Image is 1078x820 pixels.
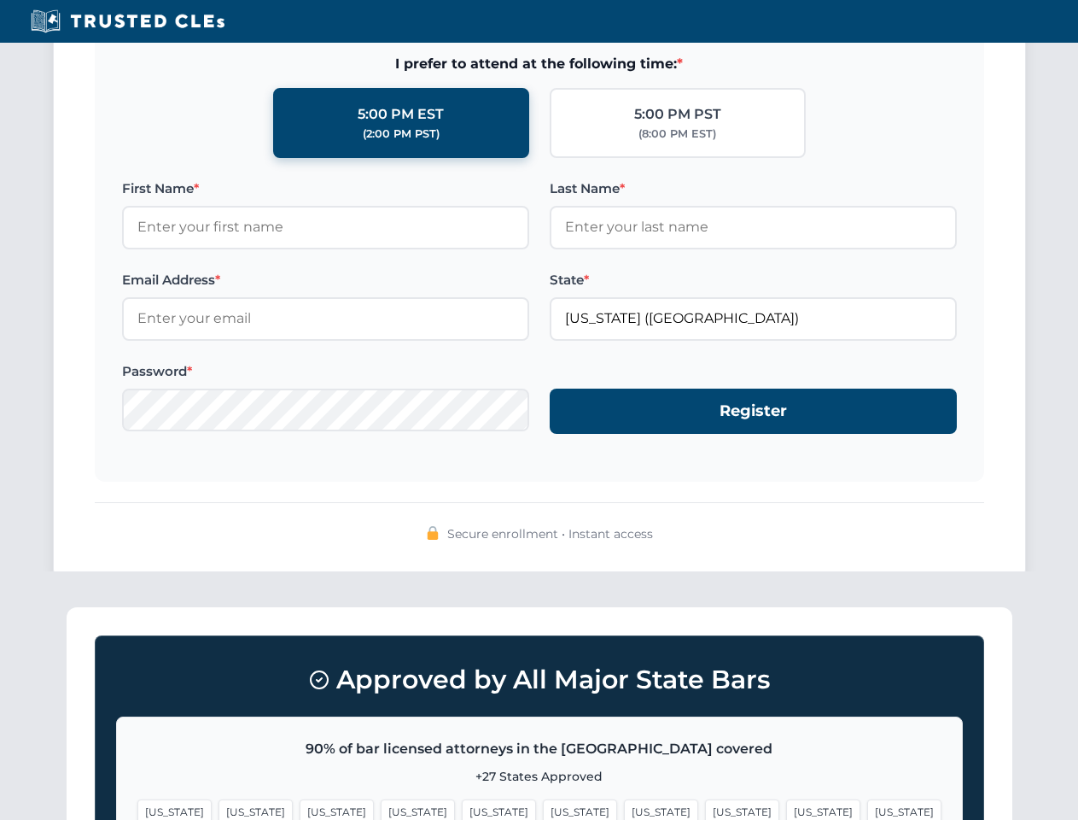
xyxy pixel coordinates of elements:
[447,524,653,543] span: Secure enrollment • Instant access
[26,9,230,34] img: Trusted CLEs
[426,526,440,540] img: 🔒
[122,53,957,75] span: I prefer to attend at the following time:
[638,126,716,143] div: (8:00 PM EST)
[122,270,529,290] label: Email Address
[137,738,941,760] p: 90% of bar licensed attorneys in the [GEOGRAPHIC_DATA] covered
[550,270,957,290] label: State
[358,103,444,126] div: 5:00 PM EST
[550,179,957,199] label: Last Name
[122,206,529,249] input: Enter your first name
[550,297,957,340] input: Florida (FL)
[122,179,529,199] label: First Name
[122,297,529,340] input: Enter your email
[634,103,721,126] div: 5:00 PM PST
[550,206,957,249] input: Enter your last name
[137,767,941,786] p: +27 States Approved
[116,657,963,703] h3: Approved by All Major State Bars
[363,126,440,143] div: (2:00 PM PST)
[122,361,529,382] label: Password
[550,389,957,434] button: Register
